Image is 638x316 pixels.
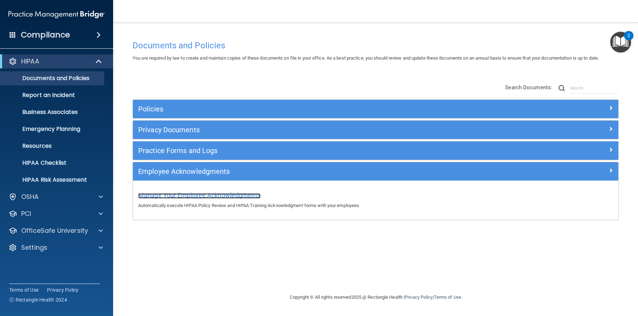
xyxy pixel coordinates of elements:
a: Practice Forms and Logs [138,145,613,156]
p: Automatically execute HIPAA Policy Review and HIPAA Training Acknowledgment forms with your emplo... [138,201,613,210]
a: Terms of Use [9,286,39,293]
p: Resources [5,142,101,150]
p: Settings [21,243,47,252]
h5: Policies [138,105,492,113]
a: Terms of Use [434,294,461,300]
h5: Employee Acknowledgments [138,168,492,175]
div: 2 [627,36,630,45]
p: Documents and Policies [5,75,101,82]
a: Privacy Policy [47,286,79,293]
a: Privacy Policy [405,294,433,300]
h4: Compliance [21,30,70,40]
p: HIPAA Risk Assessment [5,176,101,183]
p: Emergency Planning [5,126,101,133]
div: Copyright © All rights reserved 2025 @ Rectangle Health | | [247,286,505,309]
a: OfficeSafe University [8,226,103,235]
a: Privacy Documents [138,124,613,135]
button: Open Resource Center, 2 new notifications [610,32,631,53]
p: OSHA [21,193,39,201]
a: HIPAA [8,57,103,66]
iframe: Drift Widget Chat Controller [516,266,630,294]
h5: Privacy Documents [138,126,492,134]
p: HIPAA [21,57,39,66]
img: ic-search.3b580494.png [558,85,565,91]
span: Manage Your Employee Acknowledgments [138,192,261,199]
a: Employee Acknowledgments [138,166,613,177]
a: Manage Your Employee Acknowledgments [138,193,261,199]
p: PCI [21,209,31,218]
h4: Documents and Policies [133,41,619,50]
p: Business Associates [5,109,101,116]
a: OSHA [8,193,103,201]
span: You are required by law to create and maintain copies of these documents on file in your office. ... [133,55,599,61]
a: Settings [8,243,103,252]
p: HIPAA Checklist [5,159,101,166]
p: Report an Incident [5,92,101,99]
img: PMB logo [8,7,105,22]
h5: Practice Forms and Logs [138,147,492,154]
span: Ⓒ Rectangle Health 2024 [9,296,67,303]
p: OfficeSafe University [21,226,88,235]
input: Search [570,83,619,93]
a: Policies [138,103,613,115]
a: PCI [8,209,103,218]
span: Search Documents: [505,84,552,91]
